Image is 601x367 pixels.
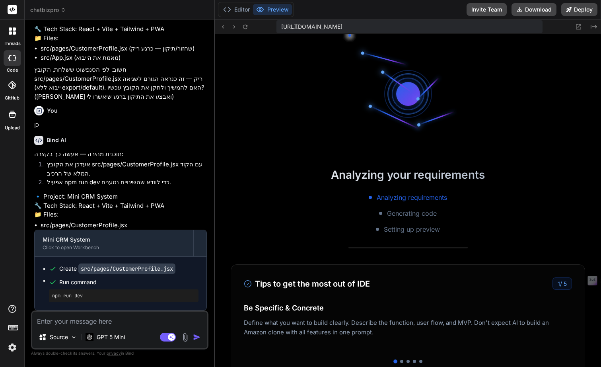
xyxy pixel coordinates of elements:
span: chatbizpro [30,6,66,14]
label: code [7,67,18,74]
div: / [552,277,572,290]
span: Run command [59,278,198,286]
p: Always double-check its answers. Your in Bind [31,349,208,357]
li: אפעיל npm run dev כדי לוודא שהשינויים נטענים. [41,178,207,189]
img: settings [6,341,19,354]
label: Upload [5,125,20,131]
label: GitHub [5,95,19,102]
span: Generating code [387,209,437,218]
p: GPT 5 Mini [97,333,125,341]
span: 1 [558,280,560,287]
button: Mini CRM SystemClick to open Workbench [35,230,193,256]
li: src/pages/CustomerProfile.jsx (שחזור/תיקון — כרגע ריק) [41,44,207,53]
span: Analyzing requirements [377,193,447,202]
h4: Be Specific & Concrete [244,303,572,313]
code: src/pages/CustomerProfile.jsx [78,264,175,274]
p: חשוב: לפי הסנפשוט ששלחת, הקובץ src/pages/CustomerProfile.jsx ריק — זה כנראה הגורם לשגיאה (ייבוא ל... [34,65,207,101]
h6: You [47,107,58,115]
p: תוכנית מהירה — אעשה כך בקצרה: [34,150,207,159]
img: icon [193,333,201,341]
img: attachment [181,333,190,342]
p: 🔹 Project: Mini CRM System 🔧 Tech Stack: React + Vite + Tailwind + PWA 📁 Files: [34,16,207,43]
pre: npm run dev [52,293,195,299]
span: [URL][DOMAIN_NAME] [281,23,342,31]
button: Deploy [561,3,597,16]
li: src/App.jsx (מאמת את הייבוא) [41,53,207,62]
span: 5 [564,280,567,287]
p: כן [34,120,207,129]
li: אעדכן את הקובץ src/pages/CustomerProfile.jsx עם הקוד המלא של הרכיב. [41,160,207,178]
label: threads [4,40,21,47]
button: Invite Team [467,3,507,16]
button: Download [512,3,556,16]
div: Click to open Workbench [43,244,185,251]
li: src/pages/CustomerProfile.jsx [41,221,207,230]
button: Preview [253,4,292,15]
h3: Tips to get the most out of IDE [244,278,370,290]
h2: Analyzing your requirements [215,166,601,183]
img: Pick Models [70,334,77,341]
p: 🔹 Project: Mini CRM System 🔧 Tech Stack: React + Vite + Tailwind + PWA 📁 Files: [34,192,207,219]
button: Editor [220,4,253,15]
div: Mini CRM System [43,236,185,244]
span: privacy [107,351,121,355]
p: Source [50,333,68,341]
span: Setting up preview [384,224,440,234]
div: Create [59,265,175,273]
img: GPT 5 Mini [86,333,93,341]
h6: Bind AI [47,136,66,144]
